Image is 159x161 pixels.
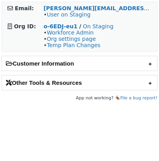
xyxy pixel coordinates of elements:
[47,11,90,18] a: User on Staging
[2,56,157,71] h2: Customer Information
[120,95,157,101] a: File a bug report!
[47,29,94,36] a: Workforce Admin
[14,23,36,29] strong: Org ID:
[15,5,34,11] strong: Email:
[47,36,96,42] a: Org settings page
[2,94,157,102] footer: App not working? 🪳
[43,11,90,18] span: •
[2,75,157,90] h2: Other Tools & Resources
[43,23,78,29] a: o-6EDJ-eu1
[47,42,100,48] a: Temp Plan Changes
[43,29,100,48] span: • • •
[83,23,114,29] a: On Staging
[79,23,81,29] strong: /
